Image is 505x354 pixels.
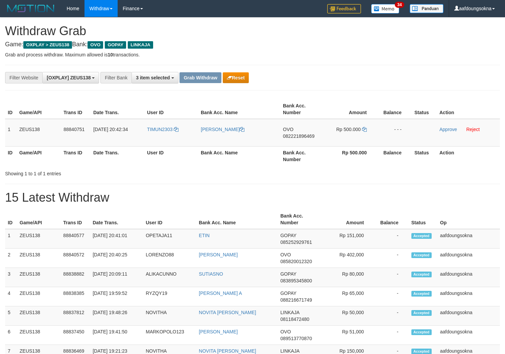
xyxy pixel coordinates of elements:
[322,268,374,287] td: Rp 80,000
[47,75,91,80] span: [OXPLAY] ZEUS138
[90,287,143,306] td: [DATE] 19:59:52
[17,210,61,229] th: Game/API
[5,51,500,58] p: Grab and process withdraw. Maximum allowed is transactions.
[5,191,500,204] h1: 15 Latest Withdraw
[199,233,210,238] a: ETIN
[5,326,17,345] td: 6
[143,268,196,287] td: ALIKACUNNO
[90,306,143,326] td: [DATE] 19:48:26
[201,127,244,132] a: [PERSON_NAME]
[411,252,432,258] span: Accepted
[278,210,322,229] th: Bank Acc. Number
[322,229,374,249] td: Rp 151,000
[105,41,126,49] span: GOPAY
[374,268,409,287] td: -
[371,4,400,14] img: Button%20Memo.svg
[17,146,61,166] th: Game/API
[143,287,196,306] td: RYZQY19
[17,268,61,287] td: ZEUS138
[280,146,324,166] th: Bank Acc. Number
[5,306,17,326] td: 5
[90,249,143,268] td: [DATE] 20:40:25
[5,229,17,249] td: 1
[17,119,61,147] td: ZEUS138
[5,210,17,229] th: ID
[322,210,374,229] th: Amount
[143,229,196,249] td: OPETAJA11
[144,146,198,166] th: User ID
[322,306,374,326] td: Rp 50,000
[93,127,128,132] span: [DATE] 20:42:34
[5,119,17,147] td: 1
[143,249,196,268] td: LORENZO88
[144,100,198,119] th: User ID
[199,271,223,277] a: SUTIASNO
[23,41,72,49] span: OXPLAY > ZEUS138
[91,146,144,166] th: Date Trans.
[147,127,178,132] a: TIMUN2303
[374,210,409,229] th: Balance
[362,127,367,132] a: Copy 500000 to clipboard
[90,229,143,249] td: [DATE] 20:41:01
[61,229,90,249] td: 88840577
[64,127,85,132] span: 88840751
[90,268,143,287] td: [DATE] 20:09:11
[61,100,91,119] th: Trans ID
[5,41,500,48] h4: Game: Bank:
[283,133,314,139] span: Copy 082221896469 to clipboard
[411,272,432,277] span: Accepted
[374,306,409,326] td: -
[196,210,278,229] th: Bank Acc. Name
[437,287,500,306] td: aafdoungsokna
[412,100,437,119] th: Status
[5,100,17,119] th: ID
[107,52,113,57] strong: 10
[411,310,432,316] span: Accepted
[179,72,221,83] button: Grab Withdraw
[322,326,374,345] td: Rp 51,000
[411,329,432,335] span: Accepted
[143,306,196,326] td: NOVITHA
[374,326,409,345] td: -
[280,310,299,315] span: LINKAJA
[280,239,312,245] span: Copy 085252929761 to clipboard
[61,268,90,287] td: 88838882
[280,348,299,354] span: LINKAJA
[198,146,280,166] th: Bank Acc. Name
[131,72,178,83] button: 3 item selected
[437,229,500,249] td: aafdoungsokna
[374,249,409,268] td: -
[412,146,437,166] th: Status
[61,210,90,229] th: Trans ID
[280,290,296,296] span: GOPAY
[5,24,500,38] h1: Withdraw Grab
[280,317,309,322] span: Copy 08118472480 to clipboard
[466,127,480,132] a: Reject
[61,287,90,306] td: 88838385
[280,336,312,341] span: Copy 089513770870 to clipboard
[199,290,242,296] a: [PERSON_NAME] A
[91,100,144,119] th: Date Trans.
[280,233,296,238] span: GOPAY
[439,127,457,132] a: Approve
[17,229,61,249] td: ZEUS138
[100,72,131,83] div: Filter Bank
[198,100,280,119] th: Bank Acc. Name
[374,229,409,249] td: -
[61,146,91,166] th: Trans ID
[143,326,196,345] td: MARKOPOLO123
[17,306,61,326] td: ZEUS138
[437,249,500,268] td: aafdoungsokna
[90,210,143,229] th: Date Trans.
[199,329,238,334] a: [PERSON_NAME]
[17,249,61,268] td: ZEUS138
[5,168,206,177] div: Showing 1 to 1 of 1 entries
[223,72,249,83] button: Reset
[324,100,377,119] th: Amount
[280,297,312,303] span: Copy 088216671749 to clipboard
[128,41,153,49] span: LINKAJA
[143,210,196,229] th: User ID
[136,75,170,80] span: 3 item selected
[61,249,90,268] td: 88840572
[5,72,42,83] div: Filter Website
